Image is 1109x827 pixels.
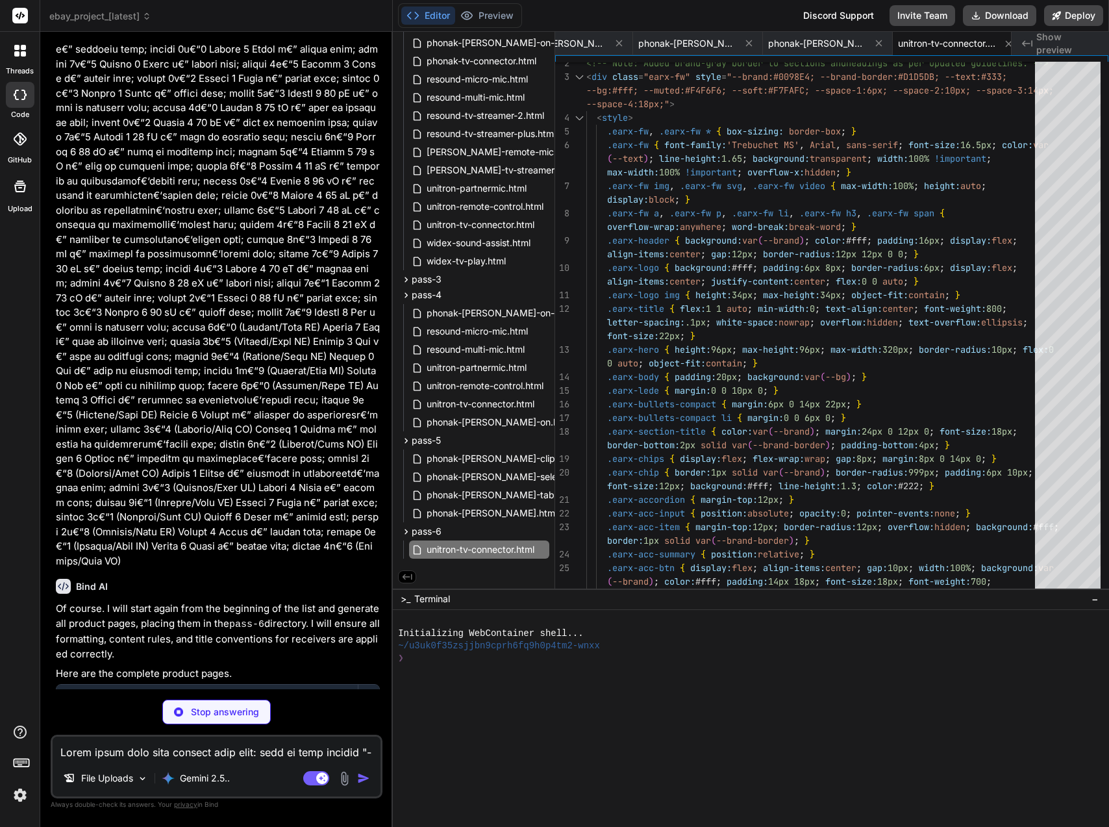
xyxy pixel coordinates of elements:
span: nowrap [779,316,810,328]
span: ; [1012,235,1017,246]
span: hidden [867,316,898,328]
span: var [1033,139,1049,151]
button: eBay Product Page GenerationClick to open Workbench [56,685,358,728]
span: anywhere [680,221,721,233]
span: ; [810,316,815,328]
span: .earx-lede [607,385,659,396]
span: max-height: [763,289,820,301]
span: flex: [1023,344,1049,355]
button: Editor [401,6,455,25]
span: [PERSON_NAME]-tv-streamer.html [425,162,576,178]
span: margin: [675,385,711,396]
span: 100% [893,180,914,192]
span: 0 [810,303,815,314]
span: center [669,275,701,287]
span: ; [825,275,830,287]
span: max-height: [742,344,799,355]
span: { [685,289,690,301]
span: ; [841,221,846,233]
span: --text [612,153,643,164]
span: color: [815,235,846,246]
span: 20px [716,371,737,383]
span: { [664,385,669,396]
span: 12px [836,248,856,260]
span: .earx-fw [867,207,908,219]
span: phonak-[PERSON_NAME]-table-mic-2.html [638,37,736,50]
span: font-family: [664,139,727,151]
span: .earx-fw [669,207,711,219]
span: unitron-tv-connector.html [425,217,536,233]
span: 0 [862,275,867,287]
span: , [721,207,727,219]
span: justify-content: [711,275,794,287]
span: ; [991,139,997,151]
span: center [882,303,914,314]
span: ( [607,153,612,164]
span: .earx-fw [607,180,649,192]
span: , [856,207,862,219]
span: overflow-x: [747,166,804,178]
span: ; [898,139,903,151]
label: Upload [8,203,32,214]
span: } [862,371,867,383]
span: 10px [991,344,1012,355]
span: 8px [825,262,841,274]
span: , [669,180,675,192]
span: widex-tv-play.html [425,253,507,269]
span: ; [721,221,727,233]
span: contain [908,289,945,301]
span: } [955,289,960,301]
span: max-width: [841,180,893,192]
span: ; [753,262,758,274]
span: 0 [607,357,612,369]
span: !important [934,153,986,164]
span: phonak-tv-connector.html [425,53,538,69]
span: ; [747,303,753,314]
span: { [830,180,836,192]
span: height: [695,289,732,301]
span: unitron-remote-control.html [425,378,545,394]
span: box-sizing: [727,125,784,137]
span: 96px [799,344,820,355]
span: gap: [711,248,732,260]
span: word-break: [732,221,789,233]
span: ; [851,371,856,383]
span: ; [1023,316,1028,328]
span: .earx-logo [607,289,659,301]
span: 320px [882,344,908,355]
span: object-fit: [851,289,908,301]
span: border-radius: [763,248,836,260]
button: Deploy [1044,5,1103,26]
span: resound-multi-mic.html [425,342,526,357]
span: ; [898,316,903,328]
span: line-height: [659,153,721,164]
div: Click to collapse the range. [571,111,588,125]
span: ; [836,166,841,178]
span: center [794,275,825,287]
span: border-radius: [919,344,991,355]
span: 16px [919,235,940,246]
span: , [836,139,841,151]
span: 12px [862,248,882,260]
span: display: [950,262,991,274]
span: center [669,248,701,260]
span: 0 [711,385,716,396]
img: settings [9,784,31,806]
span: img [654,180,669,192]
span: } [914,248,919,260]
span: , [799,139,804,151]
span: font-size: [607,330,659,342]
span: display: [607,194,649,205]
span: } [914,275,919,287]
img: attachment [337,771,352,786]
span: { [664,371,669,383]
span: < [586,71,592,83]
span: "--brand:#0098E4; --brand-border:#D1D5DB; --text:# [727,71,986,83]
span: flex [991,262,1012,274]
span: var [742,235,758,246]
span: text-align: [825,303,882,314]
span: transparent [810,153,867,164]
span: ; [753,289,758,301]
span: ; [706,316,711,328]
span: < [597,112,602,123]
